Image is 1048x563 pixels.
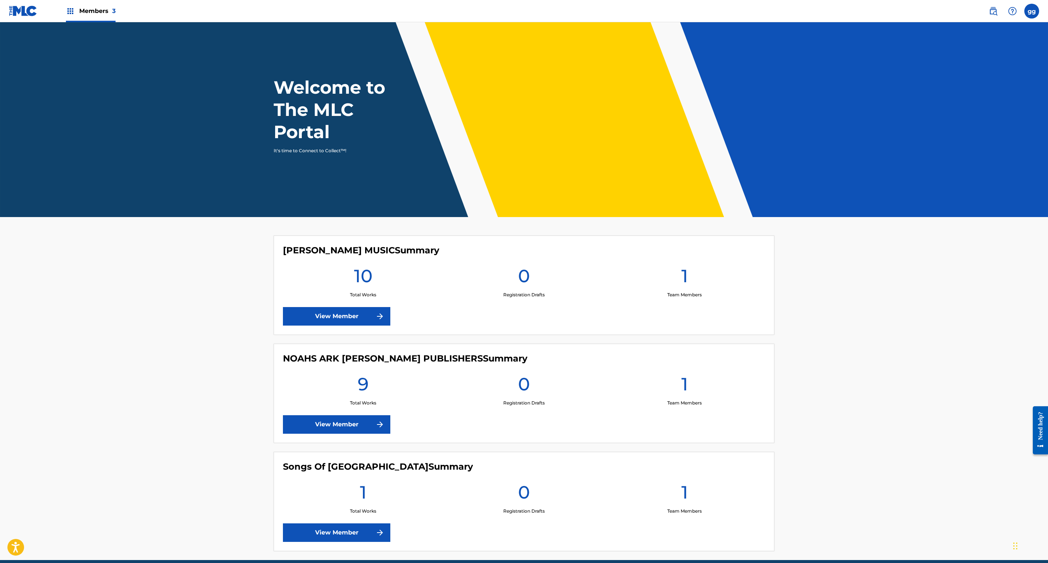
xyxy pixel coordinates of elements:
[79,7,116,15] span: Members
[667,508,702,514] p: Team Members
[989,7,998,16] img: search
[360,481,367,508] h1: 1
[667,292,702,298] p: Team Members
[283,415,390,434] a: View Member
[283,523,390,542] a: View Member
[503,292,545,298] p: Registration Drafts
[376,420,384,429] img: f7272a7cc735f4ea7f67.svg
[681,481,688,508] h1: 1
[1024,4,1039,19] div: User Menu
[376,312,384,321] img: f7272a7cc735f4ea7f67.svg
[66,7,75,16] img: Top Rightsholders
[274,147,402,154] p: It's time to Connect to Collect™!
[518,265,530,292] h1: 0
[986,4,1001,19] a: Public Search
[503,508,545,514] p: Registration Drafts
[358,373,369,400] h1: 9
[1027,397,1048,463] iframe: Resource Center
[350,400,376,406] p: Total Works
[283,461,473,472] h4: Songs Of 9th Street
[274,76,412,143] h1: Welcome to The MLC Portal
[283,353,527,364] h4: NOAHS ARK ROBERT PUBLISHERS
[376,528,384,537] img: f7272a7cc735f4ea7f67.svg
[1013,535,1018,557] div: Drag
[350,508,376,514] p: Total Works
[518,373,530,400] h1: 0
[283,245,439,256] h4: GLENDA GREEN MUSIC
[112,7,116,14] span: 3
[354,265,373,292] h1: 10
[503,400,545,406] p: Registration Drafts
[1005,4,1020,19] div: Help
[350,292,376,298] p: Total Works
[667,400,702,406] p: Team Members
[283,307,390,326] a: View Member
[681,373,688,400] h1: 1
[9,6,37,16] img: MLC Logo
[1011,527,1048,563] iframe: Chat Widget
[1008,7,1017,16] img: help
[681,265,688,292] h1: 1
[518,481,530,508] h1: 0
